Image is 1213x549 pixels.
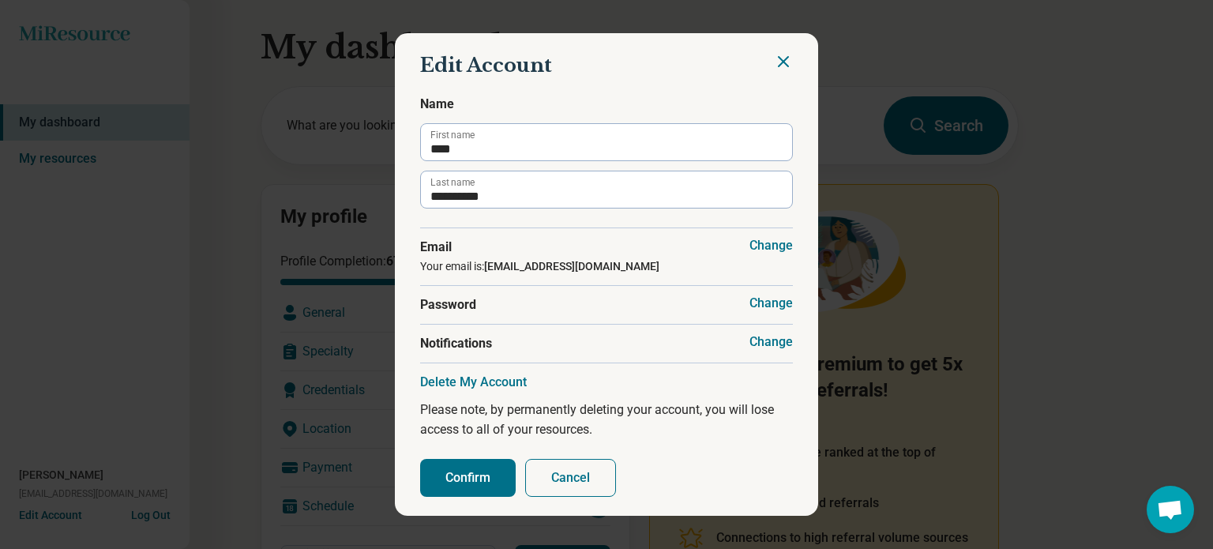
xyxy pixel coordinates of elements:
[420,52,793,79] h2: Edit Account
[484,260,659,273] strong: [EMAIL_ADDRESS][DOMAIN_NAME]
[420,400,793,440] p: Please note, by permanently deleting your account, you will lose access to all of your resources.
[749,334,793,350] button: Change
[774,52,793,71] button: Close
[420,459,516,497] button: Confirm
[749,238,793,254] button: Change
[420,334,793,353] span: Notifications
[525,459,616,497] button: Cancel
[420,95,793,114] span: Name
[749,295,793,311] button: Change
[420,295,793,314] span: Password
[420,260,659,273] span: Your email is:
[420,374,527,390] button: Delete My Account
[420,238,793,257] span: Email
